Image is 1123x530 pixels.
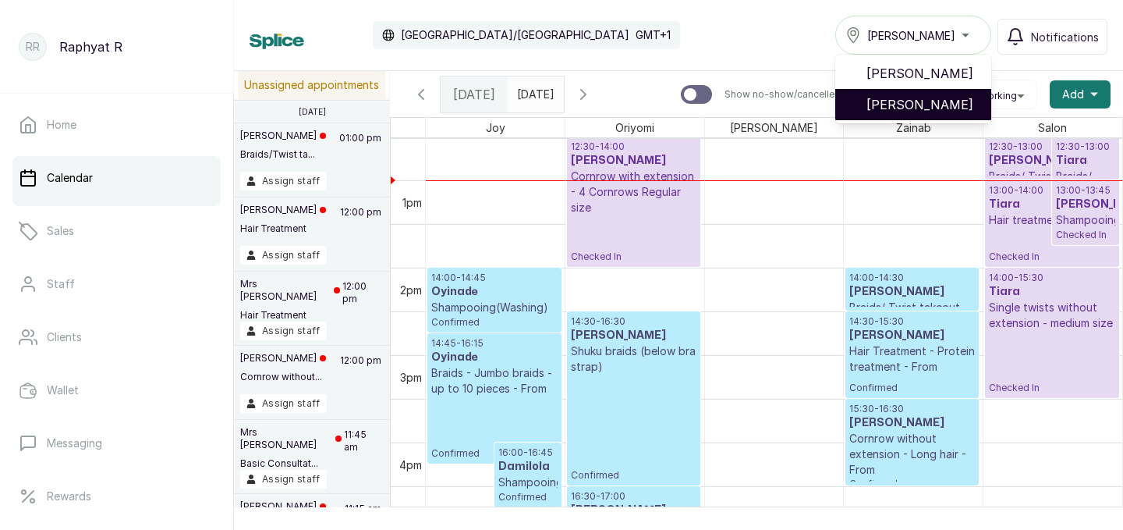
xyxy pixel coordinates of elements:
p: 14:00 - 15:30 [989,272,1115,284]
p: Single twists without extension - medium size [989,300,1115,331]
h3: Damilola [498,459,558,475]
h3: [PERSON_NAME] [1056,197,1115,212]
p: 16:30 - 17:00 [571,490,696,503]
h3: Tiara [989,197,1115,212]
h3: [PERSON_NAME] [571,328,696,343]
p: Braids/ Twist takeout - Medium cornrows takeout [1056,169,1115,262]
p: Cornrow without extension - Long hair - From [849,431,975,478]
p: GMT+1 [636,27,671,43]
div: 1pm [399,194,425,211]
h3: [PERSON_NAME] [571,153,696,169]
h3: [PERSON_NAME] [849,415,975,431]
p: Mrs [PERSON_NAME] [240,278,340,303]
p: 12:00 pm [338,204,384,246]
p: Messaging [47,436,102,451]
button: Assign staff [240,246,327,265]
span: [DATE] [453,85,495,104]
a: Sales [12,209,221,253]
p: Show no-show/cancelled [724,88,841,101]
button: Assign staff [240,172,327,190]
p: Staff [47,276,75,292]
p: Home [47,117,76,133]
p: Wallet [47,382,79,398]
p: 16:00 - 16:45 [498,446,558,459]
button: [PERSON_NAME] [835,16,991,55]
p: 11:45 am [342,426,384,470]
a: Rewards [12,475,221,518]
span: Confirmed [498,491,558,503]
button: Assign staff [240,394,327,413]
p: Hair Treatment [240,222,326,235]
p: 14:30 - 16:30 [571,315,696,328]
a: Calendar [12,156,221,200]
ul: [PERSON_NAME] [835,55,991,123]
p: 12:30 - 13:00 [989,141,1115,153]
span: Confirmed [849,382,975,394]
span: [PERSON_NAME] [866,95,979,114]
p: [PERSON_NAME] [240,130,326,142]
h3: [PERSON_NAME] [571,503,696,518]
span: Confirmed [849,478,975,490]
span: Zainab [893,118,934,137]
a: Messaging [12,422,221,465]
p: Mrs [PERSON_NAME] [240,426,342,451]
p: RR [26,39,40,55]
button: Assign staff [240,470,327,489]
p: Braids/ Twist takeout - Medium cornrows takeout [989,169,1115,215]
h3: [PERSON_NAME] [989,153,1115,169]
p: Raphyat R [59,37,122,56]
p: Rewards [47,489,91,504]
h3: [PERSON_NAME] [849,328,975,343]
span: Oriyomi [612,118,657,137]
p: 14:30 - 15:30 [849,315,975,328]
span: Confirmed [431,316,558,329]
h3: Tiara [1056,153,1115,169]
p: 12:00 pm [340,278,384,322]
span: Checked In [1056,229,1115,241]
h3: Tiara [989,284,1115,300]
div: 3pm [397,369,425,386]
p: Shampooing(Washing) [1056,212,1115,228]
h3: [PERSON_NAME] [849,284,975,300]
div: 4pm [396,457,425,473]
h3: Oyinade [431,350,558,365]
p: [PERSON_NAME] [240,204,326,216]
span: Checked In [989,251,1115,263]
p: Braids/Twist ta... [240,148,326,161]
p: Basic Consultat... [240,457,342,470]
span: [PERSON_NAME] [866,64,979,83]
p: Hair treatment [989,212,1115,228]
p: 13:00 - 14:00 [989,184,1115,197]
p: 13:00 - 13:45 [1056,184,1115,197]
div: 2pm [397,282,425,298]
a: Clients [12,315,221,359]
p: 12:30 - 14:00 [571,141,696,153]
button: Add [1050,80,1111,108]
a: Home [12,103,221,147]
p: Hair Treatment - Protein treatment - From [849,343,975,375]
p: Shampooing(Washing) [498,475,558,490]
p: Shuku braids (below bra strap) [571,343,696,375]
span: Confirmed [571,469,696,482]
p: Braids/ Twist takeout - Medium cornrows takeout [849,300,975,347]
p: Hair Treatment [240,309,340,322]
span: Salon [1035,118,1070,137]
span: Joy [483,118,508,137]
p: Braids - Jumbo braids - up to 10 pieces - From [431,365,558,397]
span: Notifications [1031,29,1099,45]
span: Working [980,90,1017,102]
span: Checked In [989,382,1115,394]
h3: Oyinade [431,284,558,300]
p: Cornrow with extension - 4 Cornrows Regular size [571,169,696,215]
p: 14:45 - 16:15 [431,337,558,350]
a: Staff [12,262,221,306]
p: 01:00 pm [337,130,384,172]
p: 12:00 pm [338,352,384,394]
p: Calendar [47,170,93,186]
p: [PERSON_NAME] [240,352,326,365]
p: Unassigned appointments [238,71,385,99]
p: [GEOGRAPHIC_DATA]/[GEOGRAPHIC_DATA] [401,27,629,43]
span: [PERSON_NAME] [867,27,955,44]
p: Shampooing(Washing) [431,300,558,315]
p: [DATE] [299,107,326,116]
